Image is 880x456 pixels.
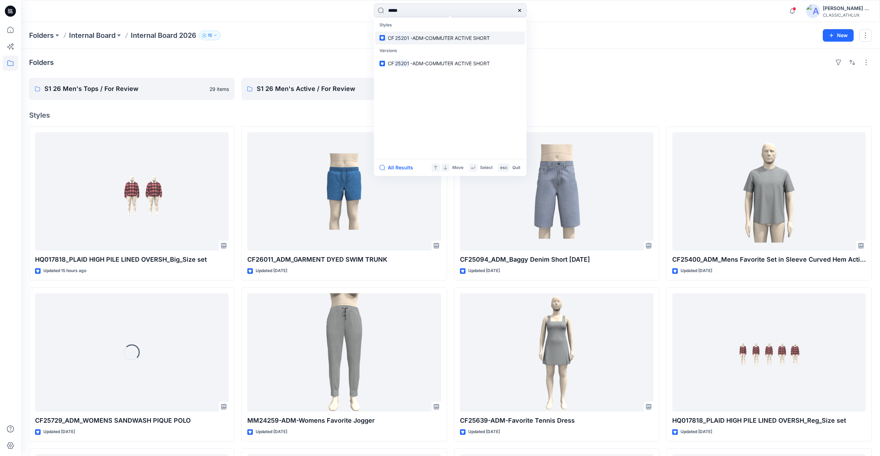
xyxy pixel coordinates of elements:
p: Updated [DATE] [468,428,500,436]
a: Folders [29,31,54,40]
button: New [823,29,854,42]
a: S1 26 Men's Active / For Review22 items [241,78,447,100]
a: HQ017818_PLAID HIGH PILE LINED OVERSH_Big_Size set [35,132,229,251]
a: CF25201-ADM-COMMUTER ACTIVE SHORT [375,32,525,44]
a: Internal Board [69,31,116,40]
a: MM24259-ADM-Womens Favorite Jogger [247,293,441,412]
p: Internal Board 2026 [131,31,196,40]
a: HQ017818_PLAID HIGH PILE LINED OVERSH_Reg_Size set [672,293,866,412]
span: -ADM-COMMUTER ACTIVE SHORT [410,35,490,41]
p: CF25729_ADM_WOMENS SANDWASH PIQUE POLO [35,416,229,425]
p: 29 items [210,85,229,93]
p: Updated [DATE] [681,267,712,275]
h4: Styles [29,111,872,119]
p: Styles [375,19,525,32]
a: CF25639-ADM-Favorite Tennis Dress [460,293,653,412]
span: CF [388,60,394,66]
p: Updated [DATE] [43,428,75,436]
a: CF25201-ADM-COMMUTER ACTIVE SHORT [375,57,525,70]
p: MM24259-ADM-Womens Favorite Jogger [247,416,441,425]
span: -ADM-COMMUTER ACTIVE SHORT [410,60,490,66]
p: CF25094_ADM_Baggy Denim Short [DATE] [460,255,653,264]
h4: Folders [29,58,54,67]
p: S1 26 Men's Tops / For Review [44,84,205,94]
p: Updated [DATE] [256,428,287,436]
mark: 25201 [394,59,410,67]
mark: 25201 [394,34,410,42]
p: Versions [375,44,525,57]
button: 15 [199,31,221,40]
a: S1 26 Men's Tops / For Review29 items [29,78,234,100]
p: Updated [DATE] [681,428,712,436]
a: CF25400_ADM_Mens Favorite Set in Sleeve Curved Hem Active Tee [672,132,866,251]
span: CF [388,35,394,41]
p: S1 26 Men's Active / For Review [257,84,418,94]
p: Select [480,164,493,171]
p: Updated [DATE] [468,267,500,275]
p: Updated 15 hours ago [43,267,86,275]
p: HQ017818_PLAID HIGH PILE LINED OVERSH_Reg_Size set [672,416,866,425]
p: esc [500,164,507,171]
div: [PERSON_NAME] Cfai [823,4,871,12]
p: CF25639-ADM-Favorite Tennis Dress [460,416,653,425]
p: 15 [208,32,212,39]
p: CF26011_ADM_GARMENT DYED SWIM TRUNK [247,255,441,264]
p: Updated [DATE] [256,267,287,275]
div: CLASSIC_ATHLUX [823,12,871,18]
p: Quit [512,164,520,171]
a: CF25094_ADM_Baggy Denim Short 18AUG25 [460,132,653,251]
a: CF26011_ADM_GARMENT DYED SWIM TRUNK [247,132,441,251]
button: All Results [379,163,418,172]
p: CF25400_ADM_Mens Favorite Set in Sleeve Curved Hem Active Tee [672,255,866,264]
p: Move [452,164,463,171]
p: HQ017818_PLAID HIGH PILE LINED OVERSH_Big_Size set [35,255,229,264]
img: avatar [806,4,820,18]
